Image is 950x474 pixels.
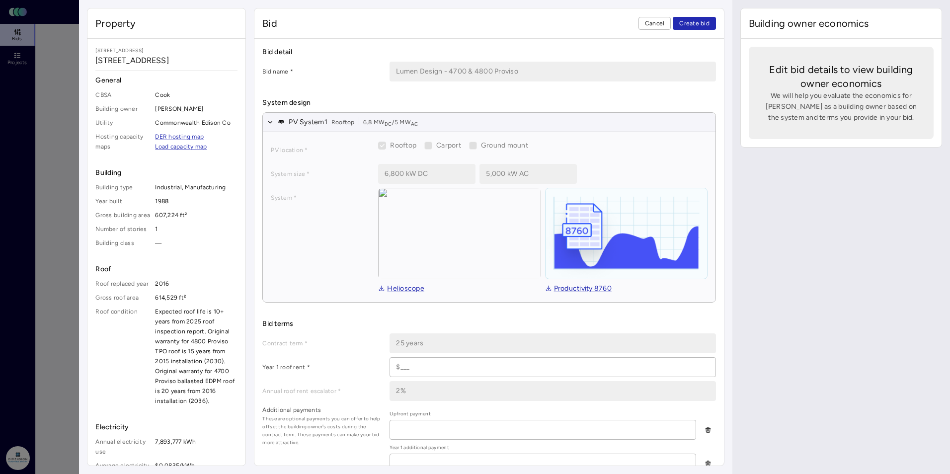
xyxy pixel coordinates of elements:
[155,238,237,248] span: —
[95,16,136,30] span: Property
[679,18,710,28] span: Create bid
[95,210,151,220] span: Gross building area
[271,193,370,203] label: System *
[331,117,355,127] span: Rooftop
[378,188,541,279] img: view
[390,410,696,418] span: Upfront payment
[155,437,237,457] span: 7,893,777 kWh
[765,90,918,123] span: We will help you evaluate the economics for [PERSON_NAME] as a building owner based on the system...
[95,437,151,457] span: Annual electricity use
[749,16,869,30] span: Building owner economics
[390,358,715,377] input: $___
[95,422,237,433] span: Electricity
[155,224,237,234] span: 1
[271,145,370,155] label: PV location *
[155,293,237,303] span: 614,529 ft²
[95,279,151,289] span: Roof replaced year
[390,382,715,400] input: _%
[436,141,461,150] span: Carport
[262,405,382,415] label: Additional payments
[95,104,151,114] span: Building owner
[155,182,237,192] span: Industrial, Manufacturing
[545,283,612,294] a: Productivity 8760
[378,283,424,294] a: Helioscope
[95,182,151,192] span: Building type
[95,75,237,86] span: General
[155,196,237,206] span: 1988
[155,118,237,128] span: Commonwealth Edison Co
[262,362,382,372] label: Year 1 roof rent *
[289,117,327,128] span: PV System 1
[155,142,207,152] a: Load capacity map
[95,55,237,67] span: [STREET_ADDRESS]
[363,117,418,127] span: 6.8 MW / 5 MW
[765,63,918,90] span: Edit bid details to view building owner economics
[262,16,277,30] span: Bid
[262,47,715,58] span: Bid detail
[262,67,382,77] label: Bid name *
[155,104,237,114] span: [PERSON_NAME]
[645,18,665,28] span: Cancel
[271,169,370,179] label: System size *
[262,338,382,348] label: Contract term *
[379,164,475,183] input: 1,000 kW DC
[546,188,707,279] img: helioscope-8760-1D3KBreE.png
[262,386,382,396] label: Annual roof rent escalator *
[262,97,715,108] span: System design
[390,444,696,452] span: Year 1 additional payment
[95,238,151,248] span: Building class
[95,47,237,55] span: [STREET_ADDRESS]
[95,224,151,234] span: Number of stories
[95,293,151,303] span: Gross roof area
[638,17,671,30] button: Cancel
[263,113,715,132] button: PV System1Rooftop6.8 MWDC/5 MWAC
[95,307,151,406] span: Roof condition
[95,90,151,100] span: CBSA
[390,141,416,150] span: Rooftop
[411,121,418,127] sub: AC
[155,307,237,406] span: Expected roof life is 10+ years from 2025 roof inspection report. Original warranty for 4800 Prov...
[673,17,716,30] button: Create bid
[95,118,151,128] span: Utility
[95,132,151,152] span: Hosting capacity maps
[155,90,237,100] span: Cook
[385,121,392,127] sub: DC
[262,318,715,329] span: Bid terms
[155,210,237,220] span: 607,224 ft²
[262,415,382,447] span: These are optional payments you can offer to help offset the building owner's costs during the co...
[480,164,576,183] input: 1,000 kW AC
[155,132,204,142] a: DER hosting map
[95,264,237,275] span: Roof
[95,167,237,178] span: Building
[95,196,151,206] span: Year built
[390,334,715,353] input: __ years
[155,279,237,289] span: 2016
[481,141,528,150] span: Ground mount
